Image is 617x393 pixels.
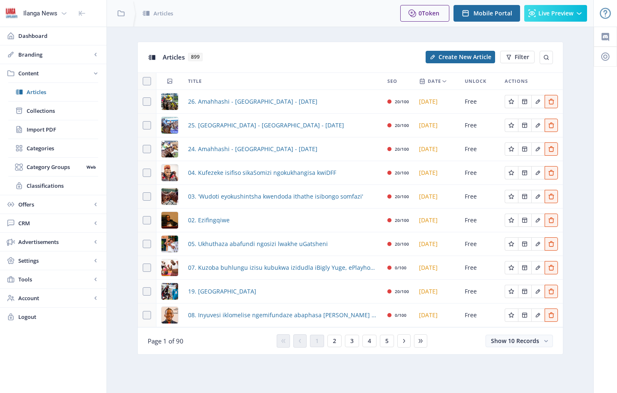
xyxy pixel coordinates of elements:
[8,177,98,195] a: Classifications
[505,121,518,129] a: Edit page
[414,232,460,256] td: [DATE]
[515,54,529,60] span: Filter
[8,83,98,101] a: Articles
[188,53,203,61] span: 899
[460,280,500,303] td: Free
[27,163,84,171] span: Category Groups
[414,90,460,114] td: [DATE]
[18,200,92,209] span: Offers
[18,50,92,59] span: Branding
[518,216,531,224] a: Edit page
[380,335,394,347] button: 5
[163,53,185,61] span: Articles
[518,168,531,176] a: Edit page
[531,263,545,271] a: Edit page
[8,158,98,176] a: Category GroupsWeb
[505,76,528,86] span: Actions
[395,120,409,130] div: 20/100
[518,239,531,247] a: Edit page
[460,161,500,185] td: Free
[505,216,518,224] a: Edit page
[161,188,178,205] img: d0bd95d3-69f1-452b-beb9-9489420dbdc7.png
[27,182,98,190] span: Classifications
[545,287,558,295] a: Edit page
[505,97,518,105] a: Edit page
[188,120,344,130] a: 25. [GEOGRAPHIC_DATA] - [GEOGRAPHIC_DATA] - [DATE]
[518,144,531,152] a: Edit page
[315,338,319,344] span: 1
[18,256,92,265] span: Settings
[188,215,230,225] a: 02. Ezifingqiwe
[395,286,409,296] div: 20/100
[473,10,512,17] span: Mobile Portal
[362,335,377,347] button: 4
[524,5,587,22] button: Live Preview
[5,7,18,20] img: 6e32966d-d278-493e-af78-9af65f0c2223.png
[428,76,441,86] span: Date
[18,294,92,302] span: Account
[310,335,324,347] button: 1
[161,212,178,229] img: 7611406f-b274-4dec-9110-c344fdd5c0cc.png
[422,9,439,17] span: Token
[414,161,460,185] td: [DATE]
[414,114,460,137] td: [DATE]
[23,4,57,22] div: Ilanga News
[545,239,558,247] a: Edit page
[395,215,409,225] div: 20/100
[505,311,518,318] a: Edit page
[161,141,178,157] img: e0a68ab6-6544-4a43-8765-6ad91e9fc076.png
[460,232,500,256] td: Free
[8,120,98,139] a: Import PDF
[538,10,573,17] span: Live Preview
[18,275,92,284] span: Tools
[460,90,500,114] td: Free
[161,307,178,323] img: ffc09594-7942-466c-a5c0-3c21ab5c6b1f.png
[505,144,518,152] a: Edit page
[27,125,98,134] span: Import PDF
[161,117,178,134] img: cde7e05b-2858-4715-95c3-f51d9d34a1fd.png
[395,263,406,273] div: 0/100
[188,97,317,107] span: 26. Amahhashi - [GEOGRAPHIC_DATA] - [DATE]
[531,287,545,295] a: Edit page
[531,239,545,247] a: Edit page
[188,286,256,296] a: 19. [GEOGRAPHIC_DATA]
[414,256,460,280] td: [DATE]
[8,139,98,157] a: Categories
[161,93,178,110] img: 0d340cb5-85d5-43b6-9826-4357047b7a76.png
[545,192,558,200] a: Edit page
[531,216,545,224] a: Edit page
[188,310,377,320] a: 08. Inyuvesi iklomelise ngemifundaze abaphasa [PERSON_NAME] eKZN
[531,97,545,105] a: Edit page
[27,88,98,96] span: Articles
[188,239,328,249] a: 05. Ukhuthaza abafundi ngosizi lwakhe uGatsheni
[327,335,342,347] button: 2
[545,144,558,152] a: Edit page
[27,107,98,115] span: Collections
[8,102,98,120] a: Collections
[188,263,377,273] a: 07. Kuzoba buhlungu izisu kubukwa izidudla iBigly Yuge, ePlayhouse
[188,168,336,178] a: 04. Kufezeke isifiso sikaSomizi ngokukhangisa kwiDFF
[188,76,202,86] span: Title
[460,209,500,232] td: Free
[368,338,371,344] span: 4
[414,280,460,303] td: [DATE]
[414,209,460,232] td: [DATE]
[395,97,409,107] div: 20/100
[345,335,359,347] button: 3
[333,338,336,344] span: 2
[414,303,460,327] td: [DATE]
[395,144,409,154] div: 20/100
[505,239,518,247] a: Edit page
[84,163,98,171] nb-badge: Web
[161,164,178,181] img: 5fd80bfc-94e4-475b-a036-f561bde9119a.png
[545,216,558,224] a: Edit page
[465,76,486,86] span: Unlock
[27,144,98,152] span: Categories
[188,144,317,154] a: 24. Amahhashi - [GEOGRAPHIC_DATA] - [DATE]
